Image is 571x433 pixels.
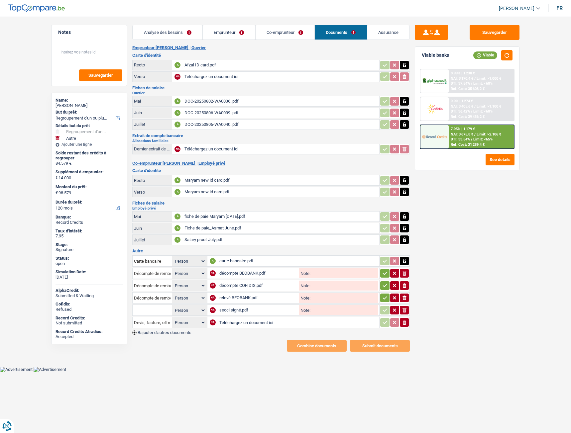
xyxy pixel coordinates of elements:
[56,261,123,266] div: open
[174,214,180,219] div: A
[451,109,470,114] span: DTI: 36.42%
[132,161,410,166] h2: Co-emprunteur [PERSON_NAME] | Employé privé
[134,122,171,127] div: Juillet
[184,120,378,130] div: DOC-20250806-WA0040..pdf
[473,109,493,114] span: Limit: <60%
[184,223,378,233] div: Fiche de paie_Asmat June.pdf
[451,81,470,86] span: DTI: 37.54%
[367,25,410,40] a: Assurance
[184,235,378,245] div: Salary proof July.pdf
[56,275,123,280] div: [DATE]
[451,115,485,119] div: Ref. Cost: 39 436,2 €
[132,133,410,138] h3: Extrait de compte bancaire
[174,74,180,80] div: NA
[56,307,123,312] div: Refused
[451,71,475,75] div: 8.99% | 1 230 €
[56,320,123,326] div: Not submitted
[134,110,171,115] div: Juin
[451,104,473,109] span: NAI: 3 405,6 €
[473,81,493,86] span: Limit: <60%
[422,103,447,115] img: Cofidis
[486,154,514,165] button: See details
[477,132,501,136] span: Limit: >2.106 €
[315,25,367,40] a: Documents
[56,215,123,220] div: Banque:
[132,249,410,253] h3: Autre
[474,104,476,109] span: /
[56,269,123,275] div: Simulation Date:
[132,139,410,143] h2: Allocations familiales
[174,110,180,116] div: A
[451,87,485,91] div: Ref. Cost: 35 608,2 €
[474,76,476,81] span: /
[350,340,410,352] button: Submit documents
[134,178,171,183] div: Recto
[56,110,122,115] label: But du prêt:
[56,334,123,339] div: Accepted
[132,91,410,95] h2: Ouvrier
[132,201,410,205] h3: Fiches de salaire
[422,52,449,58] div: Viable banks
[299,296,310,300] label: Note:
[174,62,180,68] div: A
[56,123,123,129] div: Détails but du prêt
[210,307,216,313] div: NA
[79,69,122,81] button: Sauvegarder
[471,109,472,114] span: /
[451,142,485,147] div: Ref. Cost: 31 289,4 €
[174,237,180,243] div: A
[134,214,171,219] div: Mai
[174,177,180,183] div: A
[219,268,298,278] div: décompte BEOBANK.pdf
[134,99,171,104] div: Mai
[451,137,470,141] span: DTI: 33.54%
[471,81,472,86] span: /
[56,247,123,252] div: Signature
[56,200,122,205] label: Durée du prêt:
[210,283,216,289] div: NA
[134,237,171,242] div: Juillet
[494,3,540,14] a: [PERSON_NAME]
[184,96,378,106] div: DOC-20250802-WA0036..pdf
[34,367,66,372] img: Advertisement
[132,86,410,90] h3: Fiches de salaire
[474,132,476,136] span: /
[471,137,472,141] span: /
[470,25,519,40] button: Sauvegarder
[184,60,378,70] div: Afzal ID card.pdf
[256,25,314,40] a: Co-emprunteur
[174,122,180,128] div: A
[473,51,497,59] div: Viable
[56,329,123,334] div: Record Credits Atradius:
[8,4,65,12] img: TopCompare Logo
[56,302,123,307] div: Cofidis:
[56,288,123,293] div: AlphaCredit:
[174,98,180,104] div: A
[499,6,534,11] span: [PERSON_NAME]
[56,169,122,175] label: Supplément à emprunter:
[56,242,123,247] div: Stage:
[219,305,298,315] div: secci signé.pdf
[210,258,216,264] div: A
[134,62,171,67] div: Recto
[132,53,410,57] h3: Carte d'identité
[184,187,378,197] div: Maryam new id card.pdf
[88,73,113,77] span: Sauvegarder
[184,212,378,221] div: fiche de paie Maryam [DATE].pdf
[56,98,123,103] div: Name:
[134,190,171,195] div: Verso
[132,207,410,210] h2: Employé privé
[219,293,298,303] div: relevé BEOBANK.pdf
[56,315,123,321] div: Record Credits:
[56,233,123,239] div: 7.95
[422,130,447,143] img: Record Credits
[174,189,180,195] div: A
[210,270,216,276] div: NA
[477,104,501,109] span: Limit: >1.100 €
[287,340,347,352] button: Combine documents
[56,228,123,234] div: Taux d'intérêt:
[556,5,563,11] div: fr
[210,295,216,301] div: NA
[451,99,473,103] div: 9.9% | 1 274 €
[56,220,123,225] div: Record Credits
